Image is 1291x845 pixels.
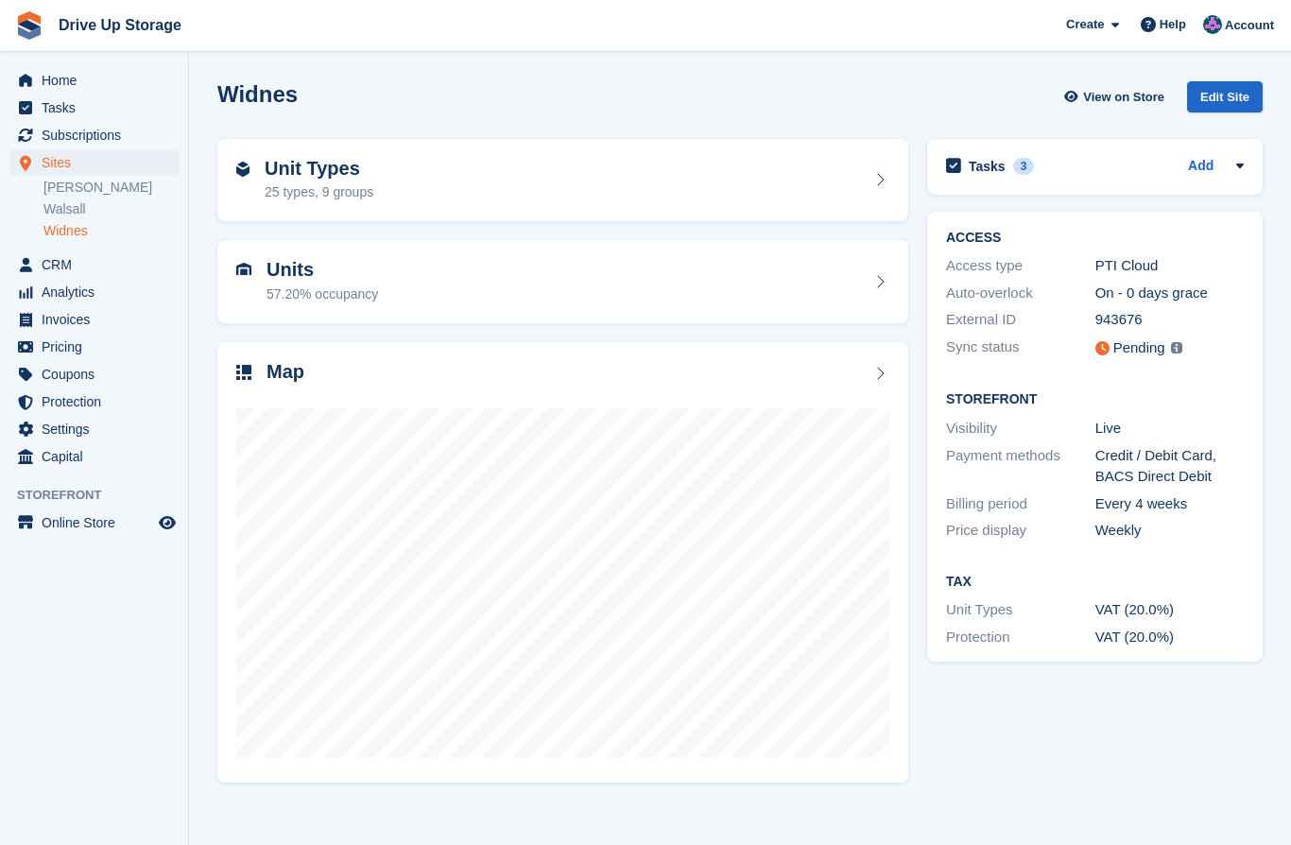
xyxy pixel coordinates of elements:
a: Map [217,342,908,784]
div: Credit / Debit Card, BACS Direct Debit [1095,445,1245,488]
span: Protection [42,388,155,415]
a: [PERSON_NAME] [43,179,179,197]
a: Preview store [156,511,179,534]
span: CRM [42,251,155,278]
div: Live [1095,418,1245,440]
div: VAT (20.0%) [1095,627,1245,648]
a: Unit Types 25 types, 9 groups [217,139,908,222]
div: Every 4 weeks [1095,493,1245,515]
img: icon-info-grey-7440780725fd019a000dd9b08b2336e03edf1995a4989e88bcd33f0948082b44.svg [1171,342,1182,354]
div: 25 types, 9 groups [265,182,373,202]
div: Protection [946,627,1095,648]
a: menu [9,251,179,278]
div: Billing period [946,493,1095,515]
span: Tasks [42,95,155,121]
img: unit-icn-7be61d7bf1b0ce9d3e12c5938cc71ed9869f7b940bace4675aadf7bd6d80202e.svg [236,263,251,276]
img: unit-type-icn-2b2737a686de81e16bb02015468b77c625bbabd49415b5ef34ead5e3b44a266d.svg [236,162,250,177]
h2: ACCESS [946,231,1244,246]
a: menu [9,306,179,333]
a: menu [9,361,179,388]
a: Units 57.20% occupancy [217,240,908,323]
img: Andy [1203,15,1222,34]
span: Invoices [42,306,155,333]
div: VAT (20.0%) [1095,599,1245,621]
span: Settings [42,416,155,442]
span: Coupons [42,361,155,388]
a: menu [9,416,179,442]
h2: Tasks [969,158,1006,175]
span: Sites [42,149,155,176]
a: menu [9,67,179,94]
div: Payment methods [946,445,1095,488]
a: View on Store [1061,81,1172,112]
a: Drive Up Storage [51,9,189,41]
span: Subscriptions [42,122,155,148]
div: Edit Site [1187,81,1263,112]
span: Home [42,67,155,94]
a: menu [9,388,179,415]
a: menu [9,95,179,121]
a: menu [9,334,179,360]
img: map-icn-33ee37083ee616e46c38cad1a60f524a97daa1e2b2c8c0bc3eb3415660979fc1.svg [236,365,251,380]
div: PTI Cloud [1095,255,1245,277]
h2: Widnes [217,81,298,107]
div: Sync status [946,336,1095,360]
span: Storefront [17,486,188,505]
div: Pending [1113,337,1165,359]
div: Price display [946,520,1095,542]
a: Add [1188,156,1214,178]
span: Analytics [42,279,155,305]
div: Auto-overlock [946,283,1095,304]
div: 943676 [1095,309,1245,331]
h2: Units [267,259,378,281]
h2: Storefront [946,392,1244,407]
span: Pricing [42,334,155,360]
div: External ID [946,309,1095,331]
a: menu [9,509,179,536]
a: Widnes [43,222,179,240]
a: Edit Site [1187,81,1263,120]
span: Create [1066,15,1104,34]
a: menu [9,149,179,176]
span: Account [1225,16,1274,35]
h2: Map [267,361,304,383]
a: menu [9,122,179,148]
div: Unit Types [946,599,1095,621]
div: Access type [946,255,1095,277]
h2: Unit Types [265,158,373,180]
a: Walsall [43,200,179,218]
span: Capital [42,443,155,470]
div: 57.20% occupancy [267,285,378,304]
div: 3 [1013,158,1035,175]
a: menu [9,279,179,305]
span: Help [1160,15,1186,34]
a: menu [9,443,179,470]
span: View on Store [1083,88,1164,107]
div: Visibility [946,418,1095,440]
img: stora-icon-8386f47178a22dfd0bd8f6a31ec36ba5ce8667c1dd55bd0f319d3a0aa187defe.svg [15,11,43,40]
div: On - 0 days grace [1095,283,1245,304]
h2: Tax [946,575,1244,590]
div: Weekly [1095,520,1245,542]
span: Online Store [42,509,155,536]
